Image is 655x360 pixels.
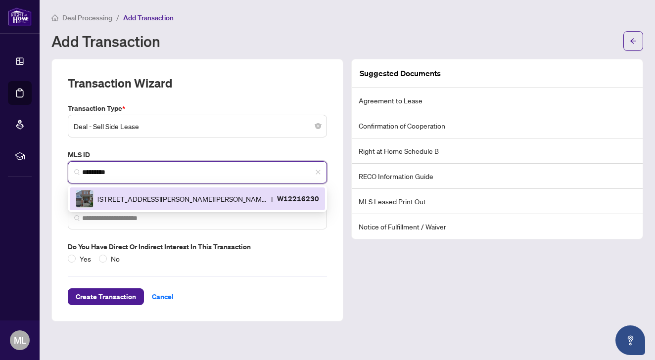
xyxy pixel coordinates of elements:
[123,13,174,22] span: Add Transaction
[68,288,144,305] button: Create Transaction
[352,189,643,214] li: MLS Leased Print Out
[352,138,643,164] li: Right at Home Schedule B
[360,67,441,80] article: Suggested Documents
[315,123,321,129] span: close-circle
[630,38,637,45] span: arrow-left
[352,214,643,239] li: Notice of Fulfillment / Waiver
[68,75,172,91] h2: Transaction Wizard
[97,193,267,204] span: [STREET_ADDRESS][PERSON_NAME][PERSON_NAME]
[8,7,32,26] img: logo
[144,288,182,305] button: Cancel
[352,164,643,189] li: RECO Information Guide
[62,13,112,22] span: Deal Processing
[51,33,160,49] h1: Add Transaction
[277,193,319,204] p: W12216230
[615,325,645,355] button: Open asap
[116,12,119,23] li: /
[76,190,93,207] img: IMG-W12216230_1.jpg
[68,241,327,252] label: Do you have direct or indirect interest in this transaction
[271,193,273,204] span: |
[51,14,58,21] span: home
[68,149,327,160] label: MLS ID
[68,103,327,114] label: Transaction Type
[352,88,643,113] li: Agreement to Lease
[315,169,321,175] span: close
[152,289,174,305] span: Cancel
[74,117,321,135] span: Deal - Sell Side Lease
[74,169,80,175] img: search_icon
[14,333,26,347] span: ML
[76,289,136,305] span: Create Transaction
[352,113,643,138] li: Confirmation of Cooperation
[107,253,124,264] span: No
[76,253,95,264] span: Yes
[74,215,80,221] img: search_icon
